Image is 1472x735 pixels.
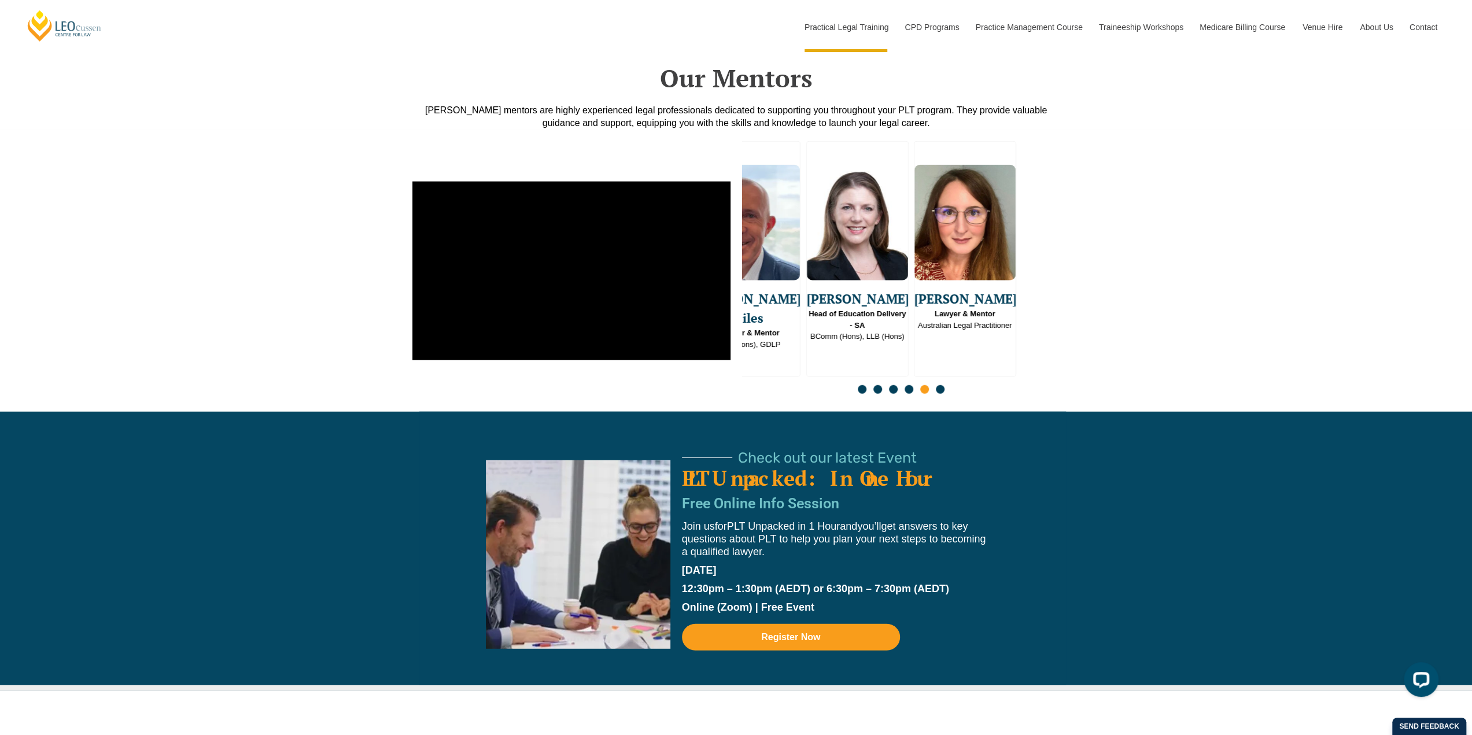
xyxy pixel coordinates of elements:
[699,165,800,280] img: Ashley Files Lawyer & Mentor
[806,165,907,280] img: Sarah Hay Head of Education Delivery - SA
[682,601,814,613] strong: Online (Zoom) | Free Event
[742,141,1060,400] div: Slides
[840,520,857,532] span: and
[715,520,727,532] span: for
[682,624,900,651] a: Register Now
[727,520,840,532] span: PLT Unpacked in 1 Hour
[914,141,1016,377] div: 16 / 16
[796,2,897,52] a: Practical Legal Training
[967,2,1090,52] a: Practice Management Course
[1294,2,1351,52] a: Venue Hire
[905,385,913,394] span: Go to slide 4
[682,495,839,512] a: Free Online Info Session
[920,385,929,394] span: Go to slide 5
[682,464,929,492] a: PLT Unpacked: In One Hour
[914,308,1016,331] span: Australian Legal Practitioner
[858,385,866,394] span: Go to slide 1
[873,385,882,394] span: Go to slide 2
[719,328,780,337] strong: Lawyer & Mentor
[806,289,907,308] span: [PERSON_NAME]
[914,165,1016,280] img: Emily Buchanan Lawyer & Mentor
[407,64,1066,93] h2: Our Mentors
[761,633,820,642] span: Register Now
[889,385,898,394] span: Go to slide 3
[1401,2,1446,52] a: Contact
[896,2,966,52] a: CPD Programs
[876,520,881,532] span: ll
[914,289,1016,308] span: [PERSON_NAME]
[806,308,907,342] span: BComm (Hons), LLB (Hons)
[682,564,717,576] span: [DATE]
[698,141,800,377] div: 14 / 16
[1351,2,1401,52] a: About Us
[26,9,103,42] a: [PERSON_NAME] Centre for Law
[407,104,1066,130] div: [PERSON_NAME] mentors are highly experienced legal professionals dedicated to supporting you thro...
[1090,2,1191,52] a: Traineeship Workshops
[699,327,800,350] span: LLB (Hons), GDLP
[935,309,995,318] strong: Lawyer & Mentor
[682,583,949,594] span: 12:30pm – 1:30pm (AEDT) or 6:30pm – 7:30pm (AEDT)
[1394,658,1443,706] iframe: LiveChat chat widget
[738,450,917,465] span: Check out our latest Event
[682,520,715,532] span: Join us
[1191,2,1294,52] a: Medicare Billing Course
[806,141,908,377] div: 15 / 16
[699,289,800,327] span: [PERSON_NAME] Files
[936,385,945,394] span: Go to slide 6
[809,309,906,330] strong: Head of Education Delivery - SA
[857,520,876,532] span: you’
[682,520,986,557] span: get answers to key questions about PLT to help you plan your next steps to becoming a qualified l...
